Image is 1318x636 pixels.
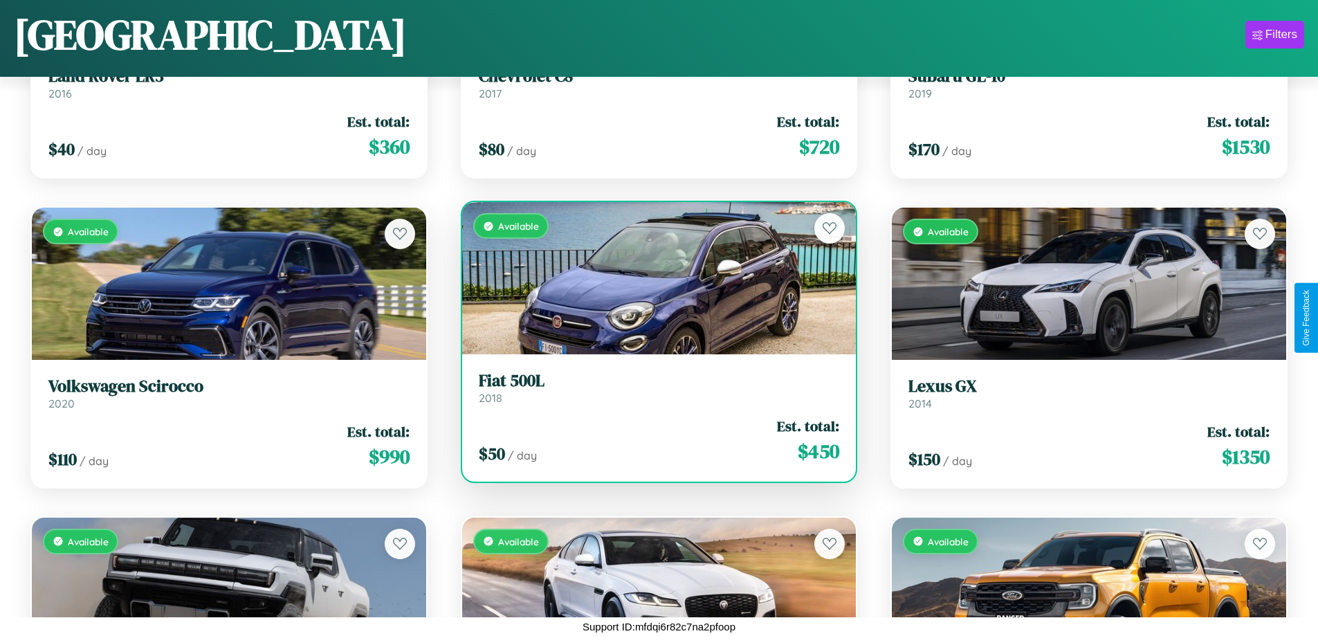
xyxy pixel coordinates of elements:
[48,397,75,410] span: 2020
[68,226,109,237] span: Available
[48,376,410,410] a: Volkswagen Scirocco2020
[479,138,504,161] span: $ 80
[347,421,410,442] span: Est. total:
[347,111,410,131] span: Est. total:
[498,220,539,232] span: Available
[928,536,969,547] span: Available
[498,536,539,547] span: Available
[942,144,971,158] span: / day
[1207,111,1270,131] span: Est. total:
[507,144,536,158] span: / day
[48,87,72,100] span: 2016
[369,443,410,471] span: $ 990
[908,66,1270,100] a: Subaru GL-102019
[908,376,1270,397] h3: Lexus GX
[369,133,410,161] span: $ 360
[777,416,839,436] span: Est. total:
[48,138,75,161] span: $ 40
[799,133,839,161] span: $ 720
[908,397,932,410] span: 2014
[798,437,839,465] span: $ 450
[479,87,502,100] span: 2017
[14,6,407,63] h1: [GEOGRAPHIC_DATA]
[479,391,502,405] span: 2018
[48,448,77,471] span: $ 110
[928,226,969,237] span: Available
[1222,443,1270,471] span: $ 1350
[77,144,107,158] span: / day
[1222,133,1270,161] span: $ 1530
[508,448,537,462] span: / day
[908,138,940,161] span: $ 170
[777,111,839,131] span: Est. total:
[1265,28,1297,42] div: Filters
[908,448,940,471] span: $ 150
[583,617,735,636] p: Support ID: mfdqi6r82c7na2pfoop
[48,66,410,87] h3: Land Rover LR3
[908,66,1270,87] h3: Subaru GL-10
[479,371,840,391] h3: Fiat 500L
[80,454,109,468] span: / day
[1301,290,1311,346] div: Give Feedback
[479,66,840,100] a: Chevrolet C82017
[479,442,505,465] span: $ 50
[908,87,932,100] span: 2019
[479,66,840,87] h3: Chevrolet C8
[48,376,410,397] h3: Volkswagen Scirocco
[479,371,840,405] a: Fiat 500L2018
[1245,21,1304,48] button: Filters
[48,66,410,100] a: Land Rover LR32016
[908,376,1270,410] a: Lexus GX2014
[943,454,972,468] span: / day
[68,536,109,547] span: Available
[1207,421,1270,442] span: Est. total:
